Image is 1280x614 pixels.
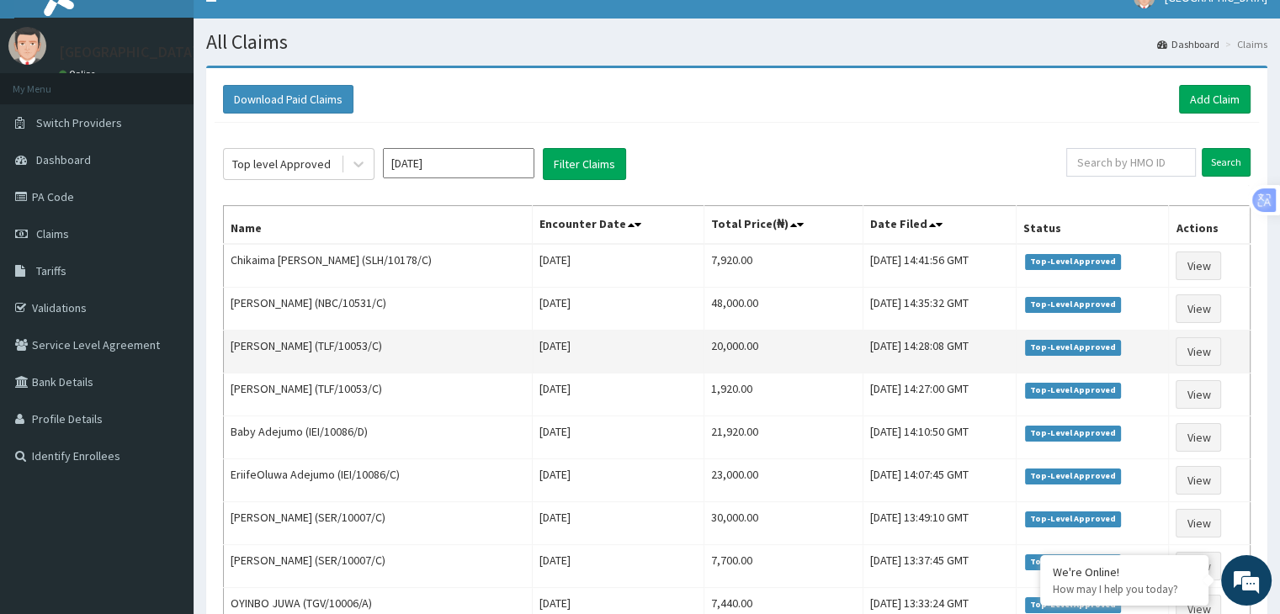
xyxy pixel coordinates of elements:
[1176,380,1221,409] a: View
[1016,206,1169,245] th: Status
[863,331,1016,373] td: [DATE] 14:28:08 GMT
[1066,148,1196,177] input: Search by HMO ID
[863,416,1016,459] td: [DATE] 14:10:50 GMT
[863,459,1016,502] td: [DATE] 14:07:45 GMT
[36,152,91,167] span: Dashboard
[223,85,353,114] button: Download Paid Claims
[863,244,1016,288] td: [DATE] 14:41:56 GMT
[1176,294,1221,323] a: View
[863,545,1016,588] td: [DATE] 13:37:45 GMT
[224,416,533,459] td: Baby Adejumo (IEI/10086/D)
[31,84,68,126] img: d_794563401_company_1708531726252_794563401
[704,459,863,502] td: 23,000.00
[532,244,704,288] td: [DATE]
[1176,251,1221,280] a: View
[276,8,316,49] div: Minimize live chat window
[532,288,704,331] td: [DATE]
[1176,337,1221,366] a: View
[59,68,99,80] a: Online
[1179,85,1251,114] a: Add Claim
[1025,426,1122,441] span: Top-Level Approved
[704,206,863,245] th: Total Price(₦)
[863,206,1016,245] th: Date Filed
[224,244,533,288] td: Chikaima [PERSON_NAME] (SLH/10178/C)
[224,206,533,245] th: Name
[224,545,533,588] td: [PERSON_NAME] (SER/10007/C)
[1169,206,1251,245] th: Actions
[704,288,863,331] td: 48,000.00
[1221,37,1267,51] li: Claims
[224,331,533,373] td: [PERSON_NAME] (TLF/10053/C)
[543,148,626,180] button: Filter Claims
[8,27,46,65] img: User Image
[704,545,863,588] td: 7,700.00
[36,226,69,241] span: Claims
[36,263,66,278] span: Tariffs
[232,156,331,172] div: Top level Approved
[1053,564,1196,580] div: We're Online!
[1025,297,1122,312] span: Top-Level Approved
[1025,511,1122,527] span: Top-Level Approved
[704,416,863,459] td: 21,920.00
[224,373,533,416] td: [PERSON_NAME] (TLF/10053/C)
[1025,468,1122,484] span: Top-Level Approved
[1025,340,1122,355] span: Top-Level Approved
[704,373,863,416] td: 1,920.00
[224,288,533,331] td: [PERSON_NAME] (NBC/10531/C)
[1025,383,1122,398] span: Top-Level Approved
[1025,554,1122,569] span: Top-Level Approved
[532,206,704,245] th: Encounter Date
[1176,466,1221,495] a: View
[8,424,321,483] textarea: Type your message and hit 'Enter'
[224,502,533,545] td: [PERSON_NAME] (SER/10007/C)
[532,331,704,373] td: [DATE]
[1157,37,1219,51] a: Dashboard
[1053,582,1196,596] p: How may I help you today?
[704,244,863,288] td: 7,920.00
[383,148,534,178] input: Select Month and Year
[1202,148,1251,177] input: Search
[224,459,533,502] td: EriifeOluwa Adejumo (IEI/10086/C)
[36,115,122,130] span: Switch Providers
[863,288,1016,331] td: [DATE] 14:35:32 GMT
[59,45,198,60] p: [GEOGRAPHIC_DATA]
[532,502,704,545] td: [DATE]
[532,545,704,588] td: [DATE]
[704,331,863,373] td: 20,000.00
[863,502,1016,545] td: [DATE] 13:49:10 GMT
[88,94,283,116] div: Chat with us now
[532,459,704,502] td: [DATE]
[532,416,704,459] td: [DATE]
[206,31,1267,53] h1: All Claims
[1176,552,1221,580] a: View
[1025,597,1122,612] span: Top-Level Approved
[863,373,1016,416] td: [DATE] 14:27:00 GMT
[532,373,704,416] td: [DATE]
[1176,509,1221,537] a: View
[1025,254,1122,269] span: Top-Level Approved
[704,502,863,545] td: 30,000.00
[1176,423,1221,452] a: View
[98,194,232,364] span: We're online!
